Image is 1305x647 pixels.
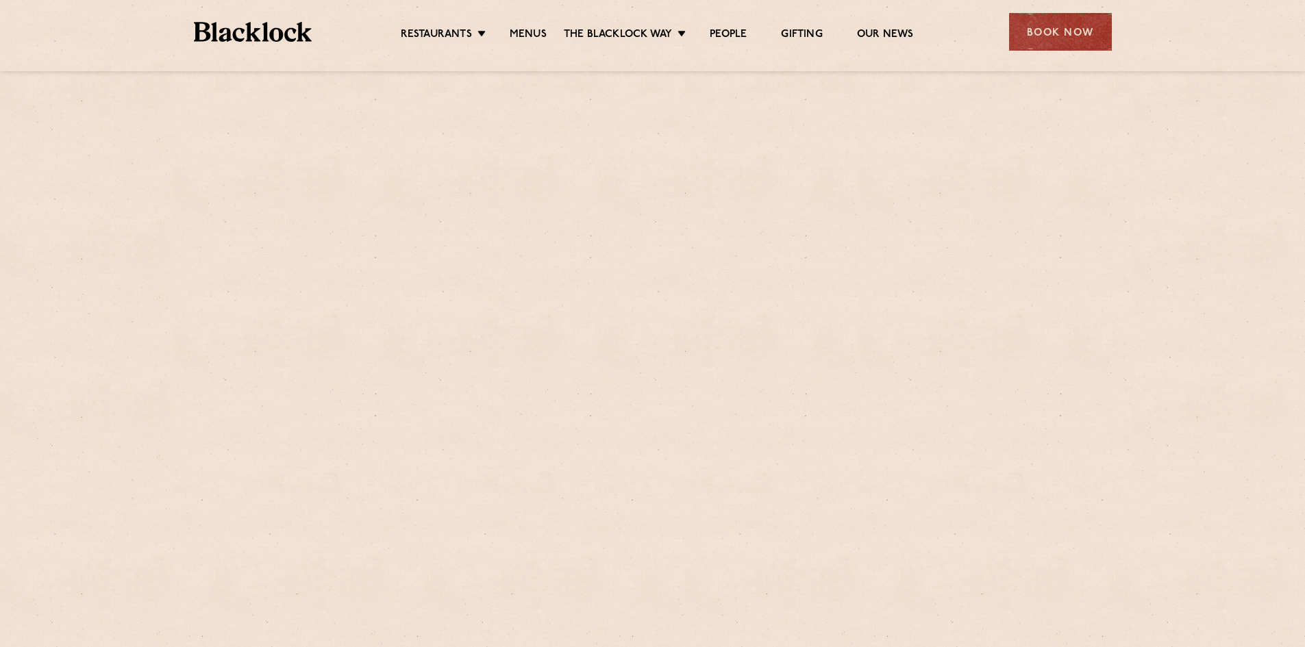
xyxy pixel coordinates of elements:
a: Menus [510,28,547,43]
div: Book Now [1009,13,1112,51]
a: Restaurants [401,28,472,43]
img: BL_Textured_Logo-footer-cropped.svg [194,22,312,42]
a: Gifting [781,28,822,43]
a: People [710,28,747,43]
a: The Blacklock Way [564,28,672,43]
a: Our News [857,28,914,43]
